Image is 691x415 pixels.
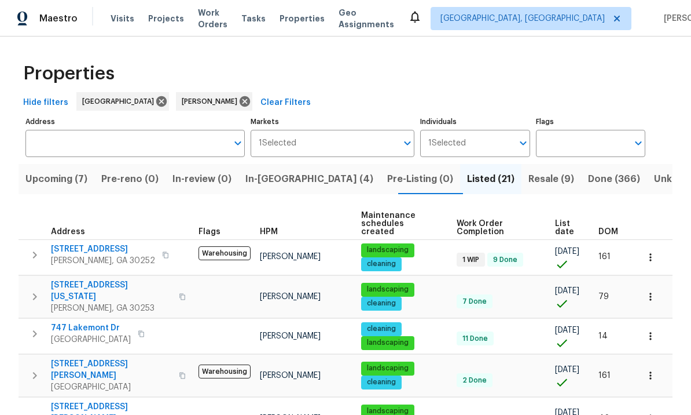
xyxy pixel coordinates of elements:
[555,326,579,334] span: [DATE]
[51,279,172,303] span: [STREET_ADDRESS][US_STATE]
[598,228,618,236] span: DOM
[51,303,172,314] span: [PERSON_NAME], GA 30253
[467,171,514,187] span: Listed (21)
[630,135,646,151] button: Open
[51,228,85,236] span: Address
[458,297,491,307] span: 7 Done
[555,287,579,295] span: [DATE]
[362,363,413,373] span: landscaping
[76,92,169,111] div: [GEOGRAPHIC_DATA]
[176,92,252,111] div: [PERSON_NAME]
[598,372,611,380] span: 161
[245,171,373,187] span: In-[GEOGRAPHIC_DATA] (4)
[260,372,321,380] span: [PERSON_NAME]
[362,285,413,294] span: landscaping
[515,135,531,151] button: Open
[251,118,415,125] label: Markets
[39,13,78,24] span: Maestro
[241,14,266,23] span: Tasks
[458,376,491,385] span: 2 Done
[23,68,115,79] span: Properties
[555,366,579,374] span: [DATE]
[101,171,159,187] span: Pre-reno (0)
[82,96,159,107] span: [GEOGRAPHIC_DATA]
[339,7,394,30] span: Geo Assignments
[420,118,530,125] label: Individuals
[199,246,251,260] span: Warehousing
[230,135,246,151] button: Open
[362,259,400,269] span: cleaning
[362,245,413,255] span: landscaping
[172,171,231,187] span: In-review (0)
[111,13,134,24] span: Visits
[51,358,172,381] span: [STREET_ADDRESS][PERSON_NAME]
[51,243,155,255] span: [STREET_ADDRESS]
[458,334,492,344] span: 11 Done
[528,171,574,187] span: Resale (9)
[199,228,220,236] span: Flags
[260,228,278,236] span: HPM
[148,13,184,24] span: Projects
[428,139,466,148] span: 1 Selected
[458,255,484,265] span: 1 WIP
[588,171,640,187] span: Done (366)
[260,332,321,340] span: [PERSON_NAME]
[387,171,453,187] span: Pre-Listing (0)
[256,92,315,114] button: Clear Filters
[260,293,321,301] span: [PERSON_NAME]
[362,338,413,348] span: landscaping
[260,96,311,110] span: Clear Filters
[51,334,131,345] span: [GEOGRAPHIC_DATA]
[361,212,437,236] span: Maintenance schedules created
[25,118,245,125] label: Address
[280,13,325,24] span: Properties
[51,322,131,334] span: 747 Lakemont Dr
[598,253,611,261] span: 161
[25,171,87,187] span: Upcoming (7)
[260,253,321,261] span: [PERSON_NAME]
[198,7,227,30] span: Work Orders
[399,135,416,151] button: Open
[555,247,579,256] span: [DATE]
[440,13,605,24] span: [GEOGRAPHIC_DATA], [GEOGRAPHIC_DATA]
[51,381,172,393] span: [GEOGRAPHIC_DATA]
[598,332,608,340] span: 14
[182,96,242,107] span: [PERSON_NAME]
[457,220,536,236] span: Work Order Completion
[259,139,296,148] span: 1 Selected
[488,255,522,265] span: 9 Done
[362,324,400,334] span: cleaning
[199,365,251,378] span: Warehousing
[536,118,645,125] label: Flags
[598,293,609,301] span: 79
[23,96,68,110] span: Hide filters
[19,92,73,114] button: Hide filters
[362,298,400,308] span: cleaning
[555,220,579,236] span: List date
[362,377,400,387] span: cleaning
[51,255,155,267] span: [PERSON_NAME], GA 30252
